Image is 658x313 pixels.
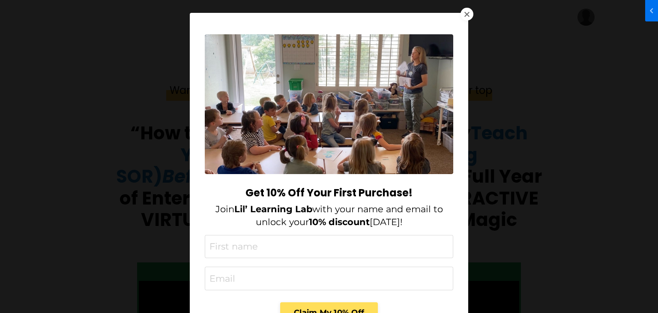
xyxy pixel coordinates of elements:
strong: 10% discount [309,217,370,227]
strong: Lil’ Learning Lab [234,204,312,214]
p: Join with your name and email to unlock your [DATE]! [205,203,453,228]
input: First name [205,235,453,259]
input: Email [205,267,453,290]
strong: Get 10% Off Your First Purchase! [245,186,413,200]
span: chevron_left [1,6,12,16]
